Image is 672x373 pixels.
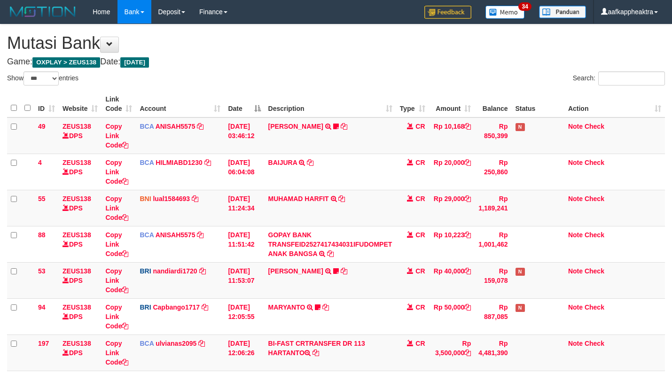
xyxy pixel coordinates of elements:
a: ANISAH5575 [156,231,195,239]
a: Check [585,303,604,311]
a: Copy HILMIABD1230 to clipboard [204,159,211,166]
a: Copy nandiardi1720 to clipboard [199,267,206,275]
a: Note [568,340,583,347]
td: [DATE] 11:51:42 [224,226,264,262]
img: Feedback.jpg [424,6,471,19]
span: CR [415,340,425,347]
td: Rp 10,223 [429,226,475,262]
th: Action: activate to sort column ascending [564,91,665,117]
td: Rp 887,085 [475,298,511,334]
td: DPS [59,334,102,371]
a: Copy ANISAH5575 to clipboard [197,123,203,130]
span: 197 [38,340,49,347]
td: Rp 50,000 [429,298,475,334]
a: BAIJURA [268,159,297,166]
a: ZEUS138 [63,267,91,275]
a: Copy ANISAH5575 to clipboard [197,231,203,239]
a: Note [568,231,583,239]
th: Link Code: activate to sort column ascending [102,91,136,117]
a: GOPAY BANK TRANSFEID2527417434031IFUDOMPET ANAK BANGSA [268,231,392,257]
span: Has Note [516,268,525,276]
a: Copy Link Code [105,123,128,149]
a: ZEUS138 [63,303,91,311]
a: Note [568,195,583,202]
span: Has Note [516,123,525,131]
td: Rp 159,078 [475,262,511,298]
td: DPS [59,262,102,298]
a: Note [568,303,583,311]
th: ID: activate to sort column ascending [34,91,59,117]
a: [PERSON_NAME] [268,123,323,130]
a: Check [585,159,604,166]
th: Website: activate to sort column ascending [59,91,102,117]
td: Rp 29,000 [429,190,475,226]
a: MUHAMAD HARFIT [268,195,329,202]
a: Copy BI-FAST CRTRANSFER DR 113 HARTANTO to clipboard [313,349,319,357]
td: Rp 250,860 [475,154,511,190]
td: DPS [59,298,102,334]
a: Check [585,231,604,239]
td: DPS [59,226,102,262]
td: Rp 40,000 [429,262,475,298]
a: nandiardi1720 [153,267,197,275]
a: Copy Rp 50,000 to clipboard [464,303,471,311]
span: CR [415,195,425,202]
span: BNI [140,195,151,202]
a: Capbango1717 [153,303,200,311]
td: [DATE] 12:05:55 [224,298,264,334]
a: ZEUS138 [63,340,91,347]
h1: Mutasi Bank [7,34,665,53]
a: Note [568,267,583,275]
a: ZEUS138 [63,231,91,239]
a: ANISAH5575 [156,123,195,130]
span: BCA [140,231,154,239]
span: 88 [38,231,46,239]
span: 34 [518,2,531,11]
td: DPS [59,117,102,154]
a: ZEUS138 [63,159,91,166]
a: Check [585,123,604,130]
th: Type: activate to sort column ascending [396,91,429,117]
a: ZEUS138 [63,195,91,202]
a: Copy Rp 29,000 to clipboard [464,195,471,202]
a: Copy Rp 40,000 to clipboard [464,267,471,275]
td: BI-FAST CRTRANSFER DR 113 HARTANTO [265,334,396,371]
a: Copy Rp 20,000 to clipboard [464,159,471,166]
a: Copy Link Code [105,267,128,294]
span: BCA [140,123,154,130]
span: 4 [38,159,42,166]
a: Copy Capbango1717 to clipboard [202,303,208,311]
a: Note [568,159,583,166]
a: Note [568,123,583,130]
a: Copy BASILIUS CHARL to clipboard [341,267,347,275]
img: MOTION_logo.png [7,5,78,19]
img: Button%20Memo.svg [485,6,525,19]
label: Search: [573,71,665,85]
a: Copy INA PAUJANAH to clipboard [341,123,347,130]
span: 49 [38,123,46,130]
img: panduan.png [539,6,586,18]
td: DPS [59,190,102,226]
th: Balance [475,91,511,117]
a: Check [585,195,604,202]
a: Copy Link Code [105,195,128,221]
span: OXPLAY > ZEUS138 [32,57,100,68]
a: Check [585,267,604,275]
a: Copy Link Code [105,231,128,257]
a: Copy Rp 3,500,000 to clipboard [464,349,471,357]
label: Show entries [7,71,78,85]
td: [DATE] 06:04:08 [224,154,264,190]
th: Amount: activate to sort column ascending [429,91,475,117]
span: [DATE] [120,57,149,68]
span: BRI [140,267,151,275]
td: Rp 4,481,390 [475,334,511,371]
select: Showentries [23,71,59,85]
a: Copy ulvianas2095 to clipboard [198,340,205,347]
span: BRI [140,303,151,311]
a: lual1584693 [153,195,190,202]
th: Status [512,91,564,117]
span: BCA [140,340,154,347]
span: 55 [38,195,46,202]
a: Copy BAIJURA to clipboard [307,159,313,166]
span: 53 [38,267,46,275]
